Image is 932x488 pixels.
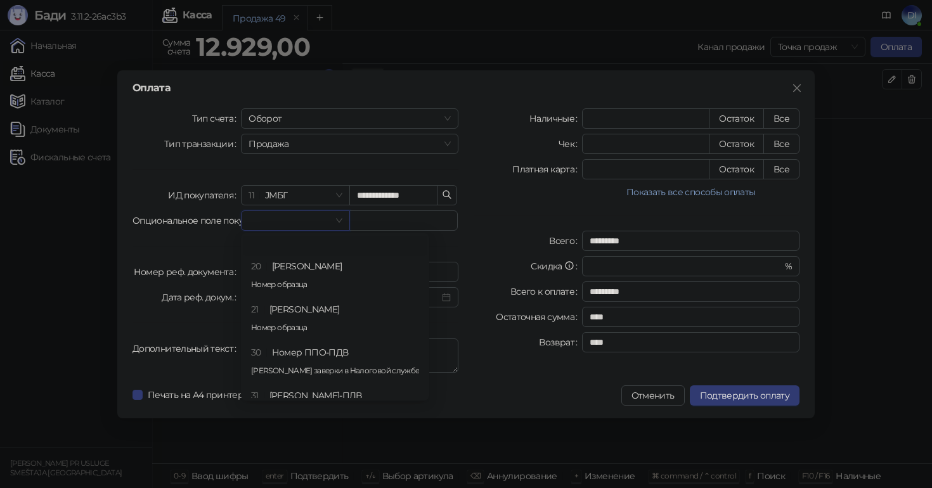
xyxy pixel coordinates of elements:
[529,108,582,129] label: Наличные
[133,83,799,93] div: Оплата
[787,83,807,93] span: Закрыть
[168,185,241,205] label: ИД покупателя
[539,332,582,352] label: Возврат
[510,281,582,302] label: Всего к оплате
[133,338,241,359] label: Дополнительный текст
[162,287,241,307] label: Дата реф. докум.
[559,134,582,154] label: Чек
[700,390,789,401] span: Подтвердить оплату
[251,259,419,296] div: [PERSON_NAME]
[496,307,582,327] label: Остаточная сумма
[709,159,764,179] button: Остаток
[763,159,799,179] button: Все
[709,134,764,154] button: Остаток
[251,367,419,375] p: [PERSON_NAME] заверки в Налоговой службе
[512,159,582,179] label: Платная карта
[582,184,799,200] button: Показать все способы оплаты
[249,134,451,153] span: Продажа
[787,78,807,98] button: Close
[549,231,582,251] label: Всего
[249,186,342,205] span: ЈМБГ
[133,210,241,231] label: Опциональное поле покупателя
[690,385,799,406] button: Подтвердить оплату
[763,134,799,154] button: Все
[251,390,259,401] span: 31
[709,108,764,129] button: Остаток
[251,304,259,315] span: 21
[249,189,254,201] span: 11
[143,388,254,402] span: Печать на А4 принтере
[164,134,241,154] label: Тип транзакции
[251,302,419,339] div: [PERSON_NAME]
[531,256,582,276] label: Скидка
[134,262,242,282] label: Номер реф. документа
[590,257,782,276] input: Скидка
[251,260,261,272] span: 20
[192,108,242,129] label: Тип счета
[251,388,419,425] div: [PERSON_NAME]-ПДВ
[251,324,419,331] p: Номер образца
[251,345,419,382] div: Номер ППО-ПДВ
[621,385,685,406] button: Отменить
[251,347,261,358] span: 30
[763,108,799,129] button: Все
[792,83,802,93] span: close
[249,109,451,128] span: Оборот
[251,281,419,288] p: Номер образца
